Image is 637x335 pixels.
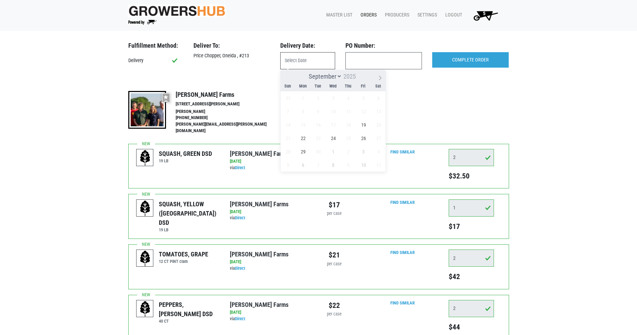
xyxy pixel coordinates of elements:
[327,118,340,131] span: September 17, 2025
[159,250,208,259] div: TOMATOES, GRAPE
[342,91,355,105] span: September 4, 2025
[296,118,310,131] span: September 15, 2025
[372,105,385,118] span: September 13, 2025
[311,158,325,172] span: October 7, 2025
[193,42,270,49] h3: Deliver To:
[137,200,154,217] img: placeholder-variety-43d6402dacf2d531de610a020419775a.svg
[342,145,355,158] span: October 2, 2025
[230,265,313,272] div: via
[295,84,310,89] span: Mon
[372,158,385,172] span: October 11, 2025
[449,272,494,281] h5: $42
[379,9,412,22] a: Producers
[357,131,370,145] span: September 26, 2025
[342,105,355,118] span: September 11, 2025
[296,105,310,118] span: September 8, 2025
[321,9,355,22] a: Master List
[230,259,313,265] div: [DATE]
[311,105,325,118] span: September 9, 2025
[327,131,340,145] span: September 24, 2025
[176,108,281,115] li: [PERSON_NAME]
[449,172,494,181] h5: $32.50
[324,250,345,261] div: $21
[128,42,183,49] h3: Fulfillment Method:
[327,145,340,158] span: October 1, 2025
[159,300,220,319] div: PEPPERS, [PERSON_NAME] DSD
[372,118,385,131] span: September 20, 2025
[230,301,288,308] a: [PERSON_NAME] Farms
[357,118,370,131] span: September 19, 2025
[324,300,345,311] div: $22
[281,145,295,158] span: September 28, 2025
[230,309,313,316] div: [DATE]
[296,145,310,158] span: September 29, 2025
[296,158,310,172] span: October 6, 2025
[372,131,385,145] span: September 27, 2025
[372,91,385,105] span: September 6, 2025
[176,121,281,134] li: [PERSON_NAME][EMAIL_ADDRESS][PERSON_NAME][DOMAIN_NAME]
[281,118,295,131] span: September 14, 2025
[137,149,154,166] img: placeholder-variety-43d6402dacf2d531de610a020419775a.svg
[311,131,325,145] span: September 23, 2025
[357,91,370,105] span: September 5, 2025
[281,91,295,105] span: August 31, 2025
[449,300,494,317] input: Qty
[341,84,356,89] span: Thu
[483,11,485,16] span: 5
[176,91,281,99] h4: [PERSON_NAME] Farms
[432,52,509,68] input: COMPLETE ORDER
[296,91,310,105] span: September 1, 2025
[342,131,355,145] span: September 25, 2025
[311,118,325,131] span: September 16, 2025
[470,9,501,22] img: Cart
[230,251,288,258] a: [PERSON_NAME] Farms
[449,149,494,166] input: Qty
[342,118,355,131] span: September 18, 2025
[342,158,355,172] span: October 9, 2025
[280,52,335,69] input: Select Date
[159,227,220,232] h6: 19 LB
[310,84,326,89] span: Tue
[390,250,415,255] a: Find Similar
[327,91,340,105] span: September 3, 2025
[159,149,212,158] div: SQUASH, GREEN DSD
[159,199,220,227] div: SQUASH, YELLOW ([GEOGRAPHIC_DATA]) DSD
[176,101,281,107] li: [STREET_ADDRESS][PERSON_NAME]
[412,9,440,22] a: Settings
[440,9,465,22] a: Logout
[449,250,494,267] input: Qty
[281,131,295,145] span: September 21, 2025
[137,250,154,267] img: placeholder-variety-43d6402dacf2d531de610a020419775a.svg
[128,91,166,129] img: thumbnail-8a08f3346781c529aa742b86dead986c.jpg
[311,91,325,105] span: September 2, 2025
[449,222,494,231] h5: $17
[465,9,504,22] a: 5
[449,323,494,332] h5: $44
[357,158,370,172] span: October 10, 2025
[235,266,245,271] a: Direct
[371,84,386,89] span: Sat
[311,145,325,158] span: September 30, 2025
[281,105,295,118] span: September 7, 2025
[280,84,295,89] span: Sun
[230,150,288,157] a: [PERSON_NAME] Farms
[230,158,313,165] div: [DATE]
[230,316,313,322] div: via
[324,311,345,317] div: per case
[159,158,212,163] h6: 19 LB
[159,259,208,264] h6: 12 CT PINT clam
[324,210,345,217] div: per case
[327,158,340,172] span: October 8, 2025
[390,300,415,305] a: Find Similar
[324,261,345,267] div: per case
[390,200,415,205] a: Find Similar
[235,316,245,321] a: Direct
[390,149,415,154] a: Find Similar
[306,72,342,81] select: Month
[296,131,310,145] span: September 22, 2025
[326,84,341,89] span: Wed
[327,105,340,118] span: September 10, 2025
[357,145,370,158] span: October 3, 2025
[235,215,245,220] a: Direct
[372,145,385,158] span: October 4, 2025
